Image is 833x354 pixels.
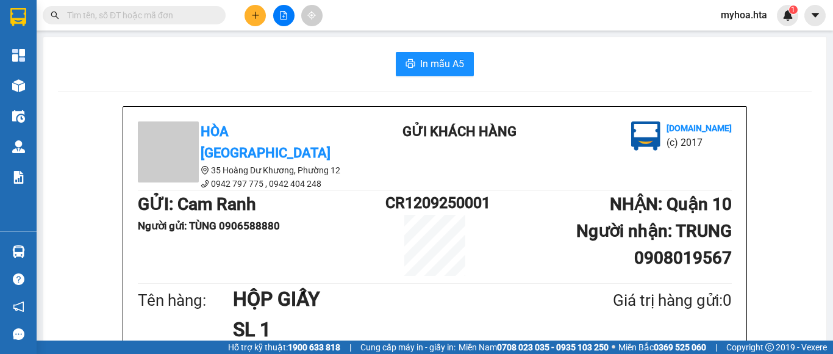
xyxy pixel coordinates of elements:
[201,179,209,188] span: phone
[138,220,280,232] b: Người gửi : TÙNG 0906588880
[13,301,24,312] span: notification
[12,110,25,123] img: warehouse-icon
[554,288,732,313] div: Giá trị hàng gửi: 0
[711,7,777,23] span: myhoa.hta
[13,273,24,285] span: question-circle
[201,166,209,175] span: environment
[765,343,774,352] span: copyright
[12,140,25,153] img: warehouse-icon
[279,11,288,20] span: file-add
[138,194,256,214] b: GỬI : Cam Ranh
[631,121,660,151] img: logo.jpg
[804,5,826,26] button: caret-down
[612,345,615,350] span: ⚪️
[12,79,25,92] img: warehouse-icon
[406,59,415,70] span: printer
[228,341,340,354] span: Hỗ trợ kỹ thuật:
[618,341,706,354] span: Miền Bắc
[576,221,732,268] b: Người nhận : TRUNG 0908019567
[138,177,357,190] li: 0942 797 775 , 0942 404 248
[715,341,717,354] span: |
[67,9,211,22] input: Tìm tên, số ĐT hoặc mã đơn
[349,341,351,354] span: |
[360,341,456,354] span: Cung cấp máy in - giấy in:
[201,124,331,161] b: Hòa [GEOGRAPHIC_DATA]
[396,52,474,76] button: printerIn mẫu A5
[307,11,316,20] span: aim
[497,342,609,352] strong: 0708 023 035 - 0935 103 250
[233,284,554,314] h1: HỘP GIẤY
[245,5,266,26] button: plus
[233,314,554,345] h1: SL 1
[610,194,732,214] b: NHẬN : Quận 10
[13,328,24,340] span: message
[12,171,25,184] img: solution-icon
[789,5,798,14] sup: 1
[273,5,295,26] button: file-add
[10,8,26,26] img: logo-vxr
[459,341,609,354] span: Miền Nam
[667,135,732,150] li: (c) 2017
[654,342,706,352] strong: 0369 525 060
[251,11,260,20] span: plus
[782,10,793,21] img: icon-new-feature
[420,56,464,71] span: In mẫu A5
[51,11,59,20] span: search
[301,5,323,26] button: aim
[138,288,233,313] div: Tên hàng:
[667,123,732,133] b: [DOMAIN_NAME]
[12,245,25,258] img: warehouse-icon
[791,5,795,14] span: 1
[12,49,25,62] img: dashboard-icon
[810,10,821,21] span: caret-down
[138,164,357,177] li: 35 Hoàng Dư Khương, Phường 12
[288,342,340,352] strong: 1900 633 818
[385,191,484,215] h1: CR1209250001
[402,124,517,139] b: Gửi khách hàng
